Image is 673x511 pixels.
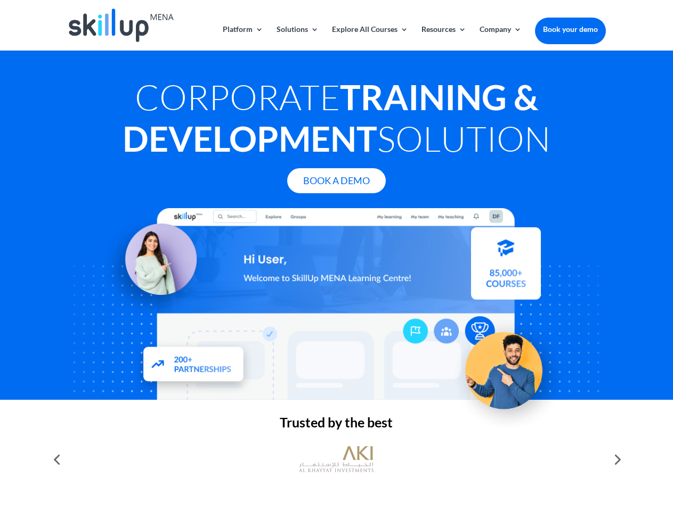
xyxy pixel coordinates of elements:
[332,26,408,51] a: Explore All Courses
[123,76,538,159] strong: Training & Development
[67,76,605,164] h1: Corporate Solution
[67,416,605,434] h2: Trusted by the best
[299,441,374,478] img: al khayyat investments logo
[277,26,319,51] a: Solutions
[287,168,386,193] a: Book A Demo
[480,26,522,51] a: Company
[223,26,263,51] a: Platform
[496,396,673,511] iframe: Chat Widget
[69,9,173,42] img: Skillup Mena
[535,18,606,41] a: Book your demo
[421,26,466,51] a: Resources
[450,311,568,430] img: Upskill your workforce - SkillUp
[132,341,256,399] img: Partners - SkillUp Mena
[100,209,207,316] img: Learning Management Solution - SkillUp
[471,232,541,304] img: Courses library - SkillUp MENA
